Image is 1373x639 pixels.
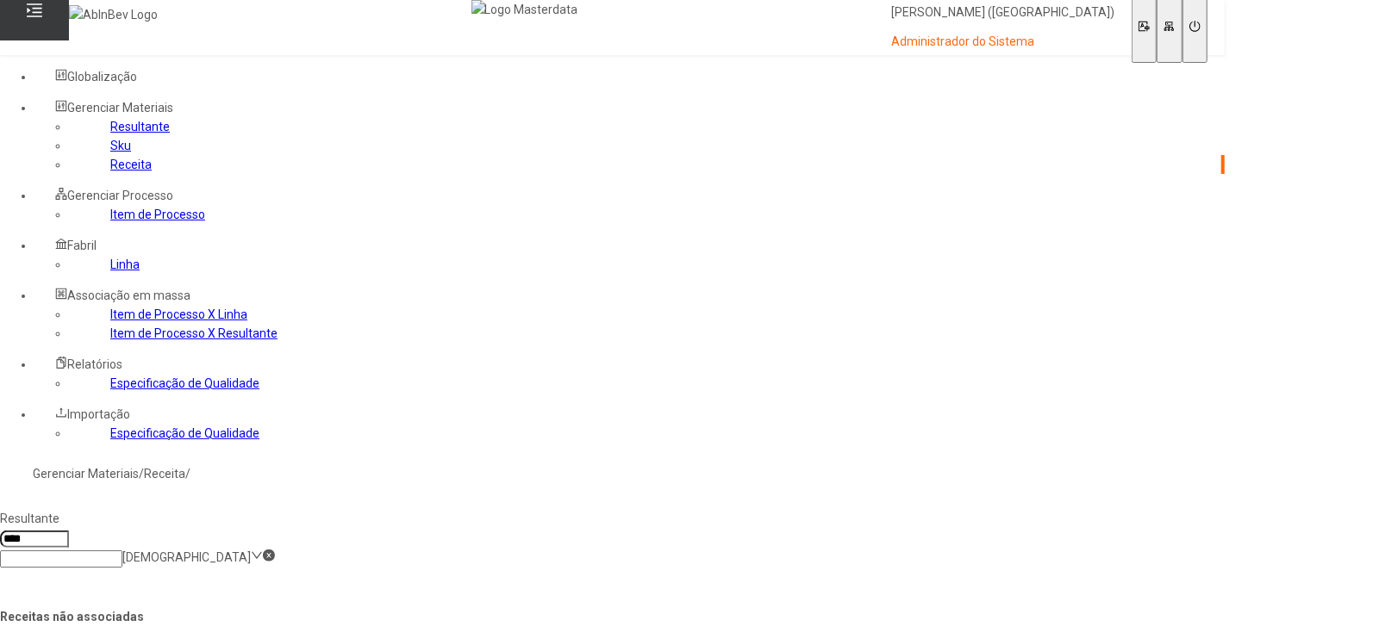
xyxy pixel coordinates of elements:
[122,550,251,564] nz-select-item: Mosto Cusqueña
[110,326,278,340] a: Item de Processo X Resultante
[67,70,137,84] span: Globalização
[110,158,152,171] a: Receita
[67,239,97,252] span: Fabril
[67,189,173,202] span: Gerenciar Processo
[110,426,259,440] a: Especificação de Qualidade
[110,139,131,152] a: Sku
[67,101,173,115] span: Gerenciar Materiais
[110,120,170,133] a: Resultante
[139,467,144,481] nz-breadcrumb-separator: /
[110,208,205,221] a: Item de Processo
[185,467,190,481] nz-breadcrumb-separator: /
[67,288,190,302] span: Associação em massa
[69,5,158,24] img: AbInBev Logo
[67,357,122,371] span: Relatórios
[891,34,1114,51] p: Administrador do Sistema
[33,467,139,481] a: Gerenciar Materiais
[144,467,185,481] a: Receita
[67,407,130,421] span: Importação
[110,307,247,321] a: Item de Processo X Linha
[110,376,259,390] a: Especificação de Qualidade
[110,257,140,271] a: Linha
[891,4,1114,22] p: [PERSON_NAME] ([GEOGRAPHIC_DATA])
